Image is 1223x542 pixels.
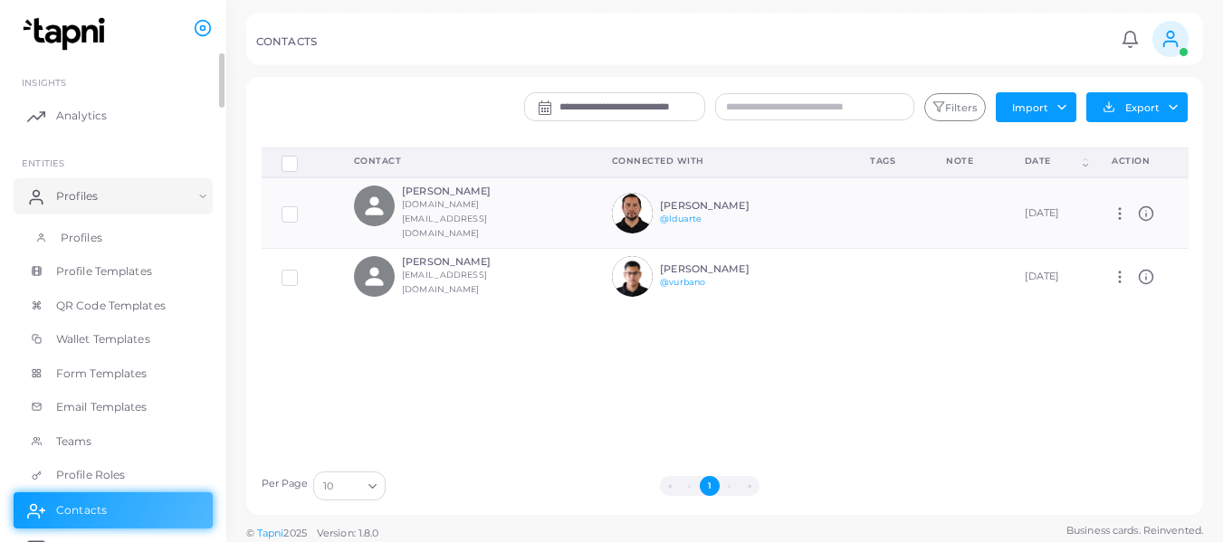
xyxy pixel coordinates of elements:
[262,147,334,177] th: Row-selection
[870,155,906,167] div: Tags
[996,92,1076,121] button: Import
[946,155,984,167] div: Note
[14,98,213,134] a: Analytics
[61,230,102,246] span: Profiles
[56,467,125,483] span: Profile Roles
[390,476,1028,496] ul: Pagination
[22,77,66,88] span: INSIGHTS
[362,194,387,218] svg: person fill
[1066,523,1203,538] span: Business cards. Reinvented.
[317,527,379,539] span: Version: 1.8.0
[14,289,213,323] a: QR Code Templates
[14,424,213,459] a: Teams
[660,277,705,287] a: @vurbano
[246,526,378,541] span: ©
[612,155,830,167] div: Connected With
[402,270,487,294] small: [EMAIL_ADDRESS][DOMAIN_NAME]
[16,17,117,51] img: logo
[660,263,793,275] h6: [PERSON_NAME]
[56,433,92,450] span: Teams
[14,178,213,214] a: Profiles
[56,331,150,347] span: Wallet Templates
[257,527,284,539] a: Tapni
[1025,155,1080,167] div: Date
[1086,92,1188,122] button: Export
[924,93,986,122] button: Filters
[56,399,148,415] span: Email Templates
[14,254,213,289] a: Profile Templates
[323,477,333,496] span: 10
[56,366,148,382] span: Form Templates
[56,188,98,204] span: Profiles
[335,476,361,496] input: Search for option
[14,322,213,357] a: Wallet Templates
[1025,206,1073,221] div: [DATE]
[660,214,702,223] a: @lduarte
[700,476,720,496] button: Go to page 1
[354,155,572,167] div: Contact
[56,298,166,314] span: QR Code Templates
[402,199,487,238] small: [DOMAIN_NAME][EMAIL_ADDRESS][DOMAIN_NAME]
[283,526,306,541] span: 2025
[402,256,535,268] h6: [PERSON_NAME]
[14,492,213,528] a: Contacts
[402,185,535,197] h6: [PERSON_NAME]
[1112,155,1168,167] div: action
[660,200,793,212] h6: [PERSON_NAME]
[14,221,213,255] a: Profiles
[22,157,64,168] span: ENTITIES
[14,390,213,424] a: Email Templates
[56,108,107,124] span: Analytics
[262,477,309,491] label: Per Page
[1025,270,1073,284] div: [DATE]
[313,471,386,500] div: Search for option
[256,35,317,48] h5: CONTACTS
[56,502,107,518] span: Contacts
[612,193,653,233] img: avatar
[56,263,152,280] span: Profile Templates
[362,264,387,289] svg: person fill
[14,357,213,391] a: Form Templates
[612,256,653,297] img: avatar
[14,458,213,492] a: Profile Roles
